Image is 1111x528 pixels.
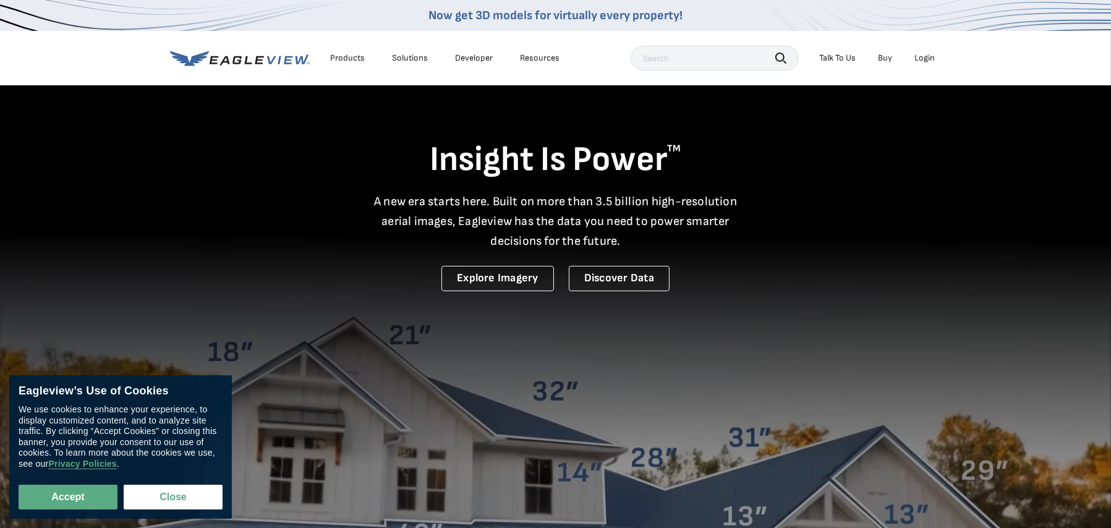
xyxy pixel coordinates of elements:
button: Accept [19,485,117,509]
div: Products [331,53,365,64]
a: Privacy Policies [48,459,116,469]
input: Search [631,46,799,70]
div: We use cookies to enhance your experience, to display customized content, and to analyze site tra... [19,404,223,469]
a: Developer [456,53,493,64]
div: Talk To Us [820,53,856,64]
sup: TM [668,143,681,155]
a: Discover Data [569,266,670,291]
div: Resources [521,53,560,64]
h1: Insight Is Power [170,138,942,182]
a: Buy [879,53,893,64]
div: Eagleview’s Use of Cookies [19,385,223,398]
p: A new era starts here. Built on more than 3.5 billion high-resolution aerial images, Eagleview ha... [367,192,745,251]
div: Solutions [393,53,428,64]
a: Now get 3D models for virtually every property! [428,8,683,23]
button: Close [124,485,223,509]
a: Explore Imagery [441,266,554,291]
div: Login [915,53,935,64]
